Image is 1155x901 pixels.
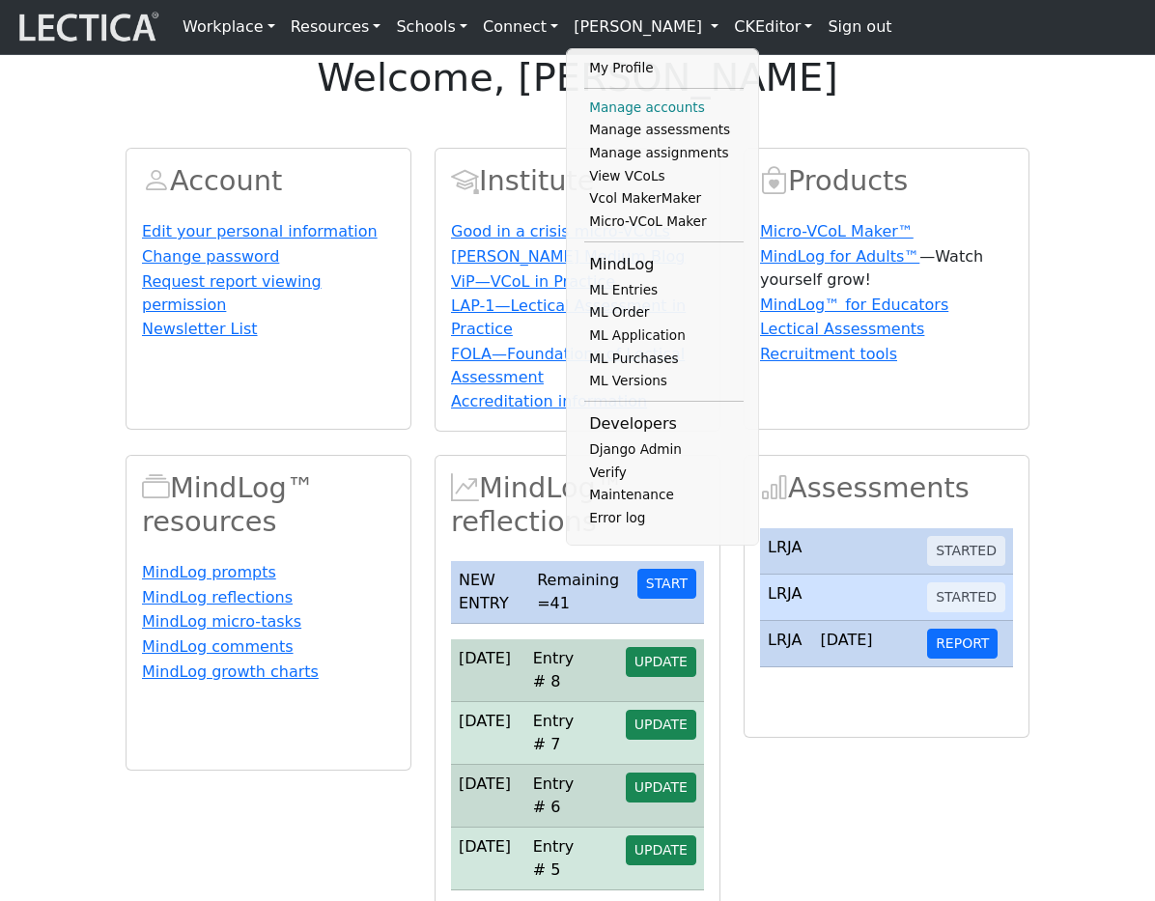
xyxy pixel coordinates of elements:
[584,250,744,279] li: MindLog
[760,320,924,338] a: Lectical Assessments
[142,637,294,656] a: MindLog comments
[142,662,319,681] a: MindLog growth charts
[142,588,293,606] a: MindLog reflections
[584,438,744,462] a: Django Admin
[584,370,744,393] a: ML Versions
[584,301,744,324] a: ML Order
[760,245,1013,292] p: —Watch yourself grow!
[760,247,919,266] a: MindLog for Adults™
[584,484,744,507] a: Maintenance
[760,574,813,620] td: LRJA
[451,247,685,266] a: [PERSON_NAME] Medium Blog
[459,837,511,856] span: [DATE]
[142,222,378,240] a: Edit your personal information
[142,247,279,266] a: Change password
[529,561,630,624] td: Remaining =
[760,222,914,240] a: Micro-VCoL Maker™
[584,507,744,530] a: Error log
[550,594,570,612] span: 41
[584,324,744,348] a: ML Application
[459,712,511,730] span: [DATE]
[634,842,688,858] span: UPDATE
[760,164,788,197] span: Products
[142,471,170,504] span: MindLog™ resources
[626,773,696,802] button: UPDATE
[584,279,744,302] a: ML Entries
[525,702,584,765] td: Entry # 7
[821,631,873,649] span: [DATE]
[142,320,258,338] a: Newsletter List
[927,629,998,659] button: REPORT
[584,119,744,142] a: Manage assessments
[634,654,688,669] span: UPDATE
[584,57,744,530] ul: [PERSON_NAME]
[626,647,696,677] button: UPDATE
[584,97,744,120] a: Manage accounts
[525,828,584,890] td: Entry # 5
[142,612,301,631] a: MindLog micro-tasks
[525,639,584,702] td: Entry # 8
[820,8,899,46] a: Sign out
[142,563,276,581] a: MindLog prompts
[451,164,704,198] h2: Institute
[584,462,744,485] a: Verify
[566,8,726,46] a: [PERSON_NAME]
[451,345,685,386] a: FOLA—Foundations of Lectical Assessment
[584,165,744,188] a: View VCoLs
[760,528,813,575] td: LRJA
[388,8,475,46] a: Schools
[760,471,1013,505] h2: Assessments
[584,187,744,211] a: Vcol MakerMaker
[626,835,696,865] button: UPDATE
[142,272,322,314] a: Request report viewing permission
[760,296,948,314] a: MindLog™ for Educators
[451,272,615,291] a: ViP—VCoL in Practice
[634,717,688,732] span: UPDATE
[584,57,744,80] a: My Profile
[584,348,744,371] a: ML Purchases
[475,8,566,46] a: Connect
[283,8,389,46] a: Resources
[584,211,744,234] a: Micro-VCoL Maker
[637,569,696,599] button: START
[451,471,479,504] span: MindLog
[142,471,395,538] h2: MindLog™ resources
[584,142,744,165] a: Manage assignments
[584,409,744,438] li: Developers
[451,471,704,538] h2: MindLog™ reflections
[459,774,511,793] span: [DATE]
[634,779,688,795] span: UPDATE
[525,765,584,828] td: Entry # 6
[760,620,813,666] td: LRJA
[459,649,511,667] span: [DATE]
[760,164,1013,198] h2: Products
[451,222,670,240] a: Good in a crisis micro-VCoLs
[760,345,897,363] a: Recruitment tools
[451,561,529,624] td: NEW ENTRY
[726,8,820,46] a: CKEditor
[14,9,159,45] img: lecticalive
[142,164,395,198] h2: Account
[451,392,647,410] a: Accreditation information
[142,164,170,197] span: Account
[175,8,283,46] a: Workplace
[626,710,696,740] button: UPDATE
[451,164,479,197] span: Account
[451,296,686,338] a: LAP-1—Lectical Assessment in Practice
[760,471,788,504] span: Assessments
